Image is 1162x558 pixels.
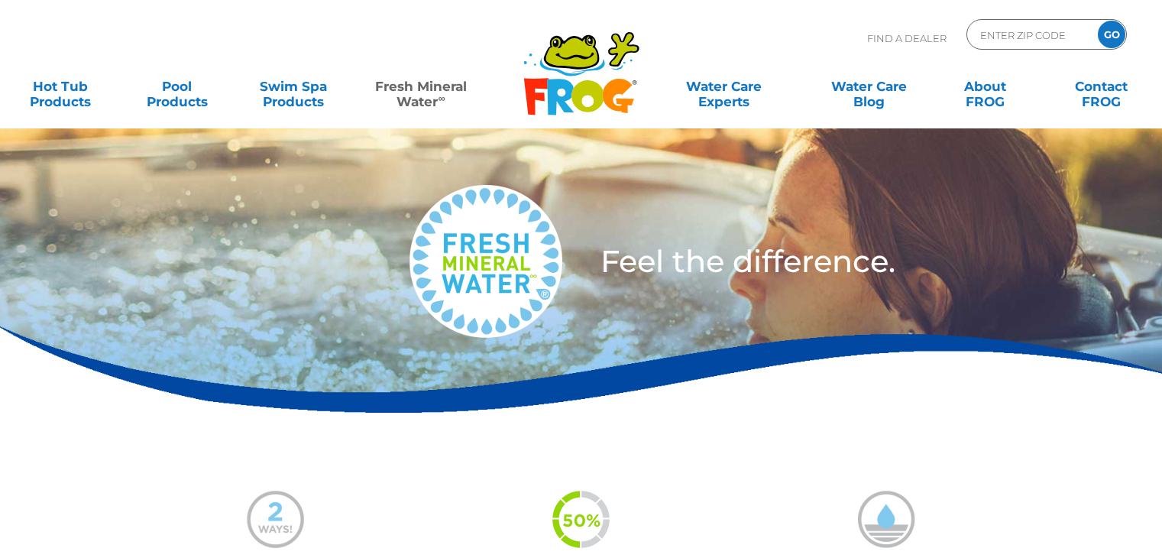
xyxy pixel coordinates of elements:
[15,71,105,102] a: Hot TubProducts
[552,491,610,548] img: fmw-50percent-icon
[600,246,1066,277] h3: Feel the difference.
[867,19,947,57] p: Find A Dealer
[650,71,798,102] a: Water CareExperts
[1057,71,1147,102] a: ContactFROG
[438,92,445,104] sup: ∞
[979,24,1082,46] input: Zip Code Form
[247,491,304,548] img: mineral-water-2-ways
[409,185,562,338] img: fresh-mineral-water-logo-medium
[364,71,477,102] a: Fresh MineralWater∞
[131,71,222,102] a: PoolProducts
[858,491,915,548] img: mineral-water-less-chlorine
[1098,21,1125,48] input: GO
[248,71,338,102] a: Swim SpaProducts
[940,71,1030,102] a: AboutFROG
[824,71,914,102] a: Water CareBlog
